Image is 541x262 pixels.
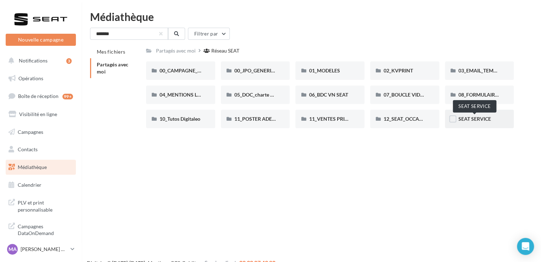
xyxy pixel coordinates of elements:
[458,116,491,122] span: SEAT SERVICE
[4,142,77,157] a: Contacts
[18,182,41,188] span: Calendrier
[18,93,58,99] span: Boîte de réception
[517,238,534,255] div: Open Intercom Messenger
[97,49,125,55] span: Mes fichiers
[4,107,77,122] a: Visibilité en ligne
[160,92,253,98] span: 04_MENTIONS LEGALES OFFRES PRESSE
[4,178,77,192] a: Calendrier
[18,222,73,237] span: Campagnes DataOnDemand
[19,111,57,117] span: Visibilité en ligne
[4,219,77,240] a: Campagnes DataOnDemand
[458,67,536,73] span: 03_EMAIL_TEMPLATE HTML SEAT
[453,100,496,113] div: SEAT SERVICE
[384,116,464,122] span: 12_SEAT_OCCASIONS_GARANTIES
[90,11,532,22] div: Médiathèque
[160,116,200,122] span: 10_Tutos Digitaleo
[4,160,77,175] a: Médiathèque
[234,67,314,73] span: 00_JPO_GENERIQUE IBIZA ARONA
[21,246,68,253] p: [PERSON_NAME] CANALES
[4,125,77,140] a: Campagnes
[309,116,369,122] span: 11_VENTES PRIVÉES SEAT
[62,94,73,99] div: 99+
[18,198,73,213] span: PLV et print personnalisable
[384,67,413,73] span: 02_KVPRINT
[234,92,321,98] span: 05_DOC_charte graphique + Guidelines
[18,164,47,170] span: Médiathèque
[9,246,17,253] span: MA
[234,116,292,122] span: 11_POSTER ADEME SEAT
[66,58,72,64] div: 3
[4,195,77,216] a: PLV et print personnalisable
[4,88,77,104] a: Boîte de réception99+
[6,34,76,46] button: Nouvelle campagne
[309,67,340,73] span: 01_MODELES
[4,71,77,86] a: Opérations
[18,146,38,152] span: Contacts
[156,47,196,54] div: Partagés avec moi
[211,47,239,54] div: Réseau SEAT
[188,28,230,40] button: Filtrer par
[6,242,76,256] a: MA [PERSON_NAME] CANALES
[160,67,226,73] span: 00_CAMPAGNE_SEPTEMBRE
[4,53,74,68] button: Notifications 3
[309,92,348,98] span: 06_BDC VN SEAT
[19,58,48,64] span: Notifications
[384,92,477,98] span: 07_BOUCLE VIDEO ECRAN SHOWROOM
[97,61,129,75] span: Partagés avec moi
[18,75,43,81] span: Opérations
[18,129,43,135] span: Campagnes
